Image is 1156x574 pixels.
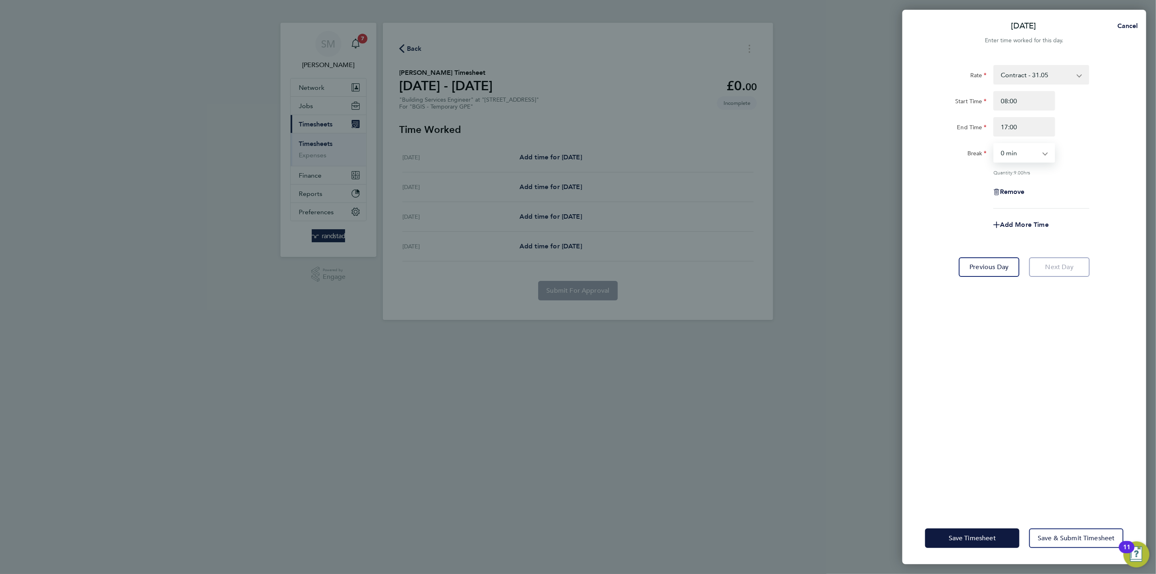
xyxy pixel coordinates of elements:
[1014,169,1023,176] span: 9.00
[993,189,1025,195] button: Remove
[967,150,987,159] label: Break
[1104,18,1146,34] button: Cancel
[949,534,996,542] span: Save Timesheet
[970,263,1009,271] span: Previous Day
[1123,541,1149,567] button: Open Resource Center, 11 new notifications
[970,72,987,81] label: Rate
[1115,22,1138,30] span: Cancel
[993,169,1089,176] div: Quantity: hrs
[959,257,1019,277] button: Previous Day
[1011,20,1036,32] p: [DATE]
[993,117,1055,137] input: E.g. 18:00
[993,91,1055,111] input: E.g. 08:00
[957,124,987,133] label: End Time
[955,98,987,107] label: Start Time
[1000,221,1049,228] span: Add More Time
[925,528,1019,548] button: Save Timesheet
[1000,188,1025,196] span: Remove
[993,222,1049,228] button: Add More Time
[1038,534,1115,542] span: Save & Submit Timesheet
[902,36,1146,46] div: Enter time worked for this day.
[1123,547,1130,558] div: 11
[1029,528,1123,548] button: Save & Submit Timesheet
